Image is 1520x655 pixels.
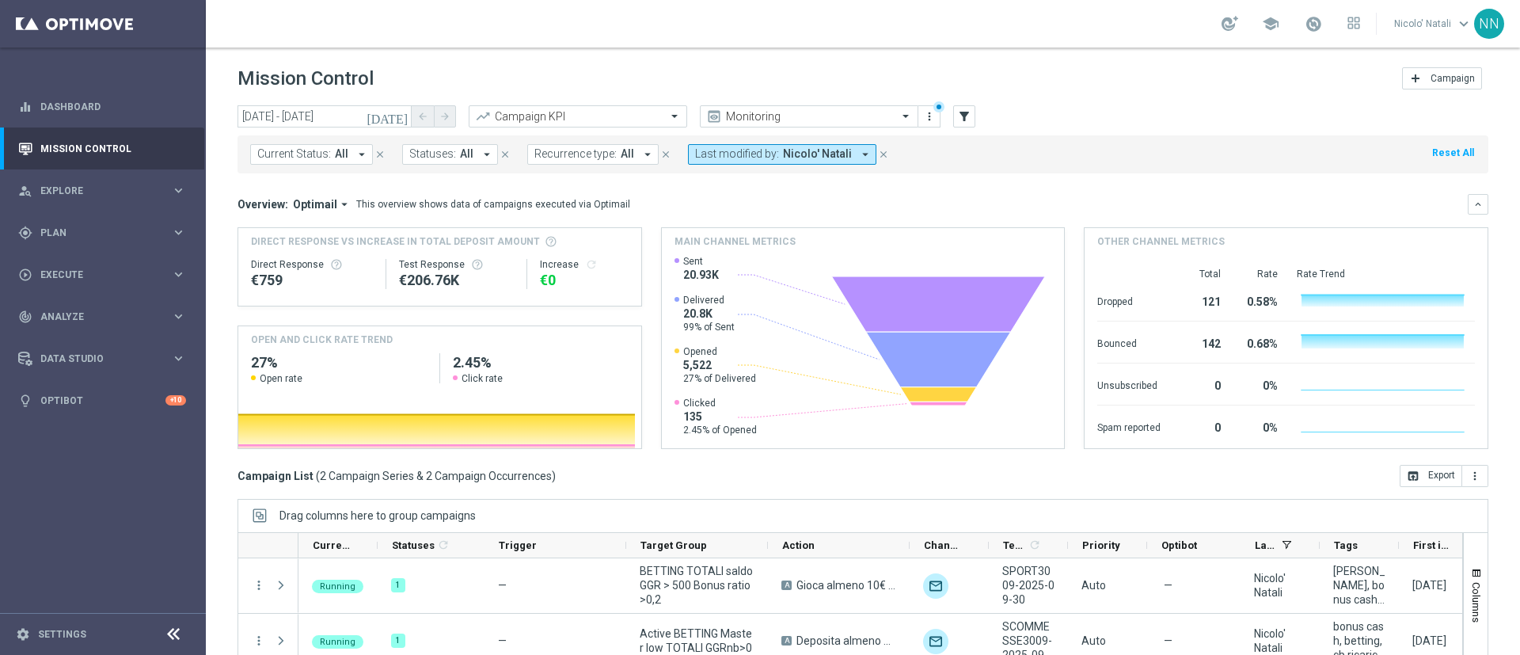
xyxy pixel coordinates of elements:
[260,372,302,385] span: Open rate
[1297,268,1475,280] div: Rate Trend
[335,147,348,161] span: All
[18,184,171,198] div: Explore
[399,258,514,271] div: Test Response
[18,184,32,198] i: person_search
[781,636,792,645] span: A
[640,147,655,162] i: arrow_drop_down
[17,185,187,197] button: person_search Explore keyboard_arrow_right
[933,101,944,112] div: There are unsaved changes
[1333,564,1385,607] span: cb perso, bonus cash, betting, up selling, talent + expert
[1002,564,1054,607] span: SPORT3009-2025-09-30
[1180,268,1221,280] div: Total
[921,107,937,126] button: more_vert
[237,197,288,211] h3: Overview:
[237,105,412,128] input: Select date range
[237,469,556,483] h3: Campaign List
[252,634,266,648] i: more_vert
[1028,539,1041,551] i: refresh
[18,352,171,366] div: Data Studio
[17,352,187,365] div: Data Studio keyboard_arrow_right
[373,146,387,163] button: close
[527,144,659,165] button: Recurrence type: All arrow_drop_down
[469,105,687,128] ng-select: Campaign KPI
[500,149,511,160] i: close
[683,294,735,307] span: Delivered
[437,539,450,551] i: refresh
[683,345,756,358] span: Opened
[374,149,386,160] i: close
[480,147,494,162] i: arrow_drop_down
[1474,9,1504,39] div: NN
[1161,539,1197,551] span: Optibot
[475,109,491,124] i: trending_up
[251,234,540,249] span: Direct Response VS Increase In Total Deposit Amount
[1097,288,1161,313] div: Dropped
[923,629,948,654] img: Optimail
[40,270,171,280] span: Execute
[40,228,171,238] span: Plan
[1164,634,1172,648] span: —
[1097,329,1161,355] div: Bounced
[18,379,186,421] div: Optibot
[540,258,628,271] div: Increase
[17,310,187,323] button: track_changes Analyze keyboard_arrow_right
[552,469,556,483] span: )
[171,225,186,240] i: keyboard_arrow_right
[1409,72,1422,85] i: add
[1180,413,1221,439] div: 0
[796,634,896,648] span: Deposita almeno 10€ e gioca QEL4 per ricevere il 20% dell'importo giocato sul perso fino ad un ma...
[17,268,187,281] div: play_circle_outline Execute keyboard_arrow_right
[1334,539,1358,551] span: Tags
[18,226,32,240] i: gps_fixed
[534,147,617,161] span: Recurrence type:
[876,146,891,163] button: close
[453,353,629,372] h2: 2.45%
[683,321,735,333] span: 99% of Sent
[238,558,298,614] div: Press SPACE to select this row.
[391,578,405,592] div: 1
[923,573,948,599] img: Optimail
[251,258,373,271] div: Direct Response
[18,310,171,324] div: Analyze
[40,86,186,128] a: Dashboard
[1254,571,1306,600] div: Nicolo' Natali
[434,105,456,128] button: arrow_forward
[462,372,503,385] span: Click rate
[17,101,187,113] button: equalizer Dashboard
[683,409,757,424] span: 135
[320,469,552,483] span: 2 Campaign Series & 2 Campaign Occurrences
[439,111,450,122] i: arrow_forward
[1468,194,1488,215] button: keyboard_arrow_down
[1254,626,1306,655] div: Nicolo' Natali
[695,147,779,161] span: Last modified by:
[1180,371,1221,397] div: 0
[659,146,673,163] button: close
[402,144,498,165] button: Statuses: All arrow_drop_down
[320,637,355,647] span: Running
[16,627,30,642] i: settings
[1407,470,1419,482] i: open_in_browser
[417,111,428,122] i: arrow_back
[1470,582,1483,623] span: Columns
[40,312,171,322] span: Analyze
[660,149,671,160] i: close
[1431,73,1475,84] span: Campaign
[1097,234,1225,249] h4: Other channel metrics
[1097,371,1161,397] div: Unsubscribed
[316,469,320,483] span: (
[1469,470,1481,482] i: more_vert
[356,197,630,211] div: This overview shows data of campaigns executed via Optimail
[171,183,186,198] i: keyboard_arrow_right
[858,147,872,162] i: arrow_drop_down
[1240,288,1278,313] div: 0.58%
[640,626,754,655] span: Active BETTING Master low TOTALI GGRnb>0
[279,509,476,522] div: Row Groups
[40,354,171,364] span: Data Studio
[1262,15,1279,32] span: school
[40,379,165,421] a: Optibot
[1402,67,1482,89] button: add Campaign
[1003,539,1026,551] span: Templates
